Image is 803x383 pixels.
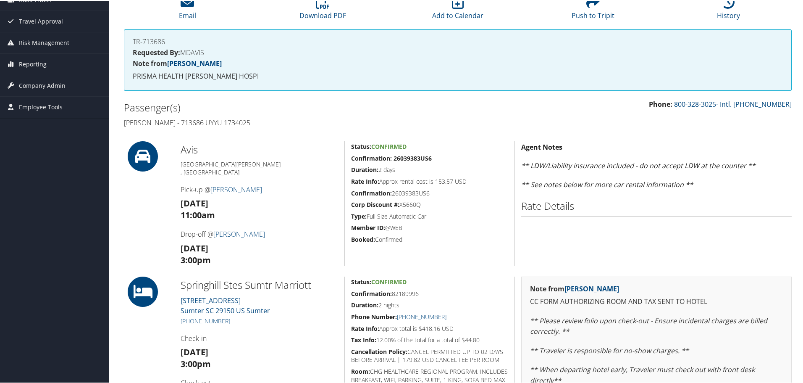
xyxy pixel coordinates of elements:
[181,316,230,324] a: [PHONE_NUMBER]
[530,315,767,335] em: ** Please review folio upon check-out - Ensure incidental charges are billed correctly. **
[210,184,262,193] a: [PERSON_NAME]
[351,177,508,185] h5: Approx rental cost is 153.57 USD
[351,188,392,196] strong: Confirmation:
[351,165,378,173] strong: Duration:
[133,58,222,67] strong: Note from
[530,296,783,306] p: CC FORM AUTHORIZING ROOM AND TAX SENT TO HOTEL
[371,277,407,285] span: Confirmed
[530,345,689,354] em: ** Traveler is responsible for no-show charges. **
[351,165,508,173] h5: 2 days
[181,333,338,342] h4: Check-in
[181,197,208,208] strong: [DATE]
[181,209,215,220] strong: 11:00am
[351,347,508,363] h5: CANCEL PERMITTED UP TO 02 DAYS BEFORE ARRIVAL | 179.82 USD CANCEL FEE PER ROOM
[19,32,69,53] span: Risk Management
[351,335,508,343] h5: 12.00% of the total for a total of $44.80
[371,142,407,150] span: Confirmed
[351,289,508,297] h5: 82189996
[351,367,370,375] strong: Room:
[167,58,222,67] a: [PERSON_NAME]
[351,223,508,231] h5: @WEB
[397,312,446,320] a: [PHONE_NUMBER]
[19,74,66,95] span: Company Admin
[564,283,619,293] a: [PERSON_NAME]
[19,10,63,31] span: Travel Approval
[351,177,379,185] strong: Rate Info:
[124,117,451,127] h4: [PERSON_NAME] - 713686 UYYU 1734025
[351,347,407,355] strong: Cancellation Policy:
[530,283,619,293] strong: Note from
[351,211,508,220] h5: Full Size Automatic Car
[19,96,63,117] span: Employee Tools
[181,184,338,193] h4: Pick-up @
[181,242,208,253] strong: [DATE]
[521,142,562,151] strong: Agent Notes
[351,142,371,150] strong: Status:
[181,357,211,369] strong: 3:00pm
[351,235,508,243] h5: Confirmed
[133,37,783,44] h4: TR-713686
[351,235,375,243] strong: Booked:
[351,300,378,308] strong: Duration:
[351,324,508,332] h5: Approx total is $418.16 USD
[351,300,508,309] h5: 2 nights
[351,211,367,219] strong: Type:
[521,198,792,212] h2: Rate Details
[181,254,211,265] strong: 3:00pm
[181,295,270,314] a: [STREET_ADDRESS]Sumter SC 29150 US Sumter
[521,160,756,169] em: ** LDW/Liability insurance included - do not accept LDW at the counter **
[351,188,508,197] h5: 26039383US6
[351,153,432,161] strong: Confirmation: 26039383US6
[181,142,338,156] h2: Avis
[521,179,693,188] em: ** See notes below for more car rental information **
[674,99,792,108] a: 800-328-3025- Intl. [PHONE_NUMBER]
[351,335,376,343] strong: Tax Info:
[19,53,47,74] span: Reporting
[133,47,180,56] strong: Requested By:
[133,70,783,81] p: PRISMA HEALTH [PERSON_NAME] HOSPI
[351,223,385,231] strong: Member ID:
[213,229,265,238] a: [PERSON_NAME]
[133,48,783,55] h4: MDAVIS
[351,200,399,208] strong: Corp Discount #:
[351,324,379,332] strong: Rate Info:
[351,277,371,285] strong: Status:
[181,346,208,357] strong: [DATE]
[181,229,338,238] h4: Drop-off @
[649,99,672,108] strong: Phone:
[181,159,338,176] h5: [GEOGRAPHIC_DATA][PERSON_NAME] , [GEOGRAPHIC_DATA]
[351,289,392,297] strong: Confirmation:
[181,277,338,291] h2: Springhill Stes Sumtr Marriott
[351,200,508,208] h5: X5660Q
[124,100,451,114] h2: Passenger(s)
[351,312,397,320] strong: Phone Number:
